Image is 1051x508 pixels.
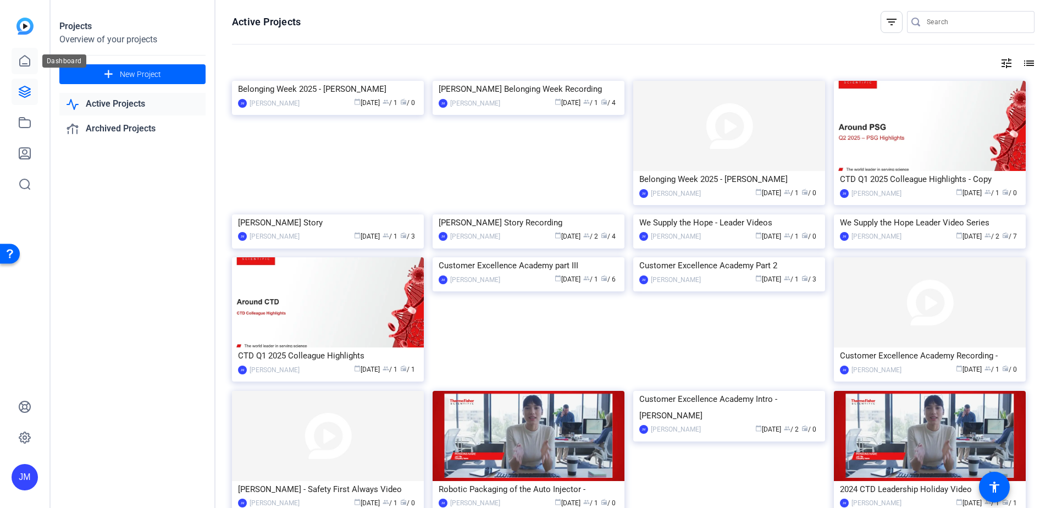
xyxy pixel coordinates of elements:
[784,233,799,240] span: / 1
[400,232,407,239] span: radio
[840,232,849,241] div: JM
[250,231,300,242] div: [PERSON_NAME]
[1002,189,1017,197] span: / 0
[801,425,808,432] span: radio
[354,233,380,240] span: [DATE]
[400,499,407,505] span: radio
[59,33,206,46] div: Overview of your projects
[1002,233,1017,240] span: / 7
[583,499,590,505] span: group
[956,499,963,505] span: calendar_today
[439,257,618,274] div: Customer Excellence Academy part III
[583,232,590,239] span: group
[383,499,389,505] span: group
[755,189,762,195] span: calendar_today
[840,366,849,374] div: JM
[784,425,790,432] span: group
[651,188,701,199] div: [PERSON_NAME]
[354,366,380,373] span: [DATE]
[956,499,982,507] span: [DATE]
[601,99,616,107] span: / 4
[439,81,618,97] div: [PERSON_NAME] Belonging Week Recording
[651,231,701,242] div: [PERSON_NAME]
[16,18,34,35] img: blue-gradient.svg
[956,189,963,195] span: calendar_today
[784,275,799,283] span: / 1
[450,98,500,109] div: [PERSON_NAME]
[383,98,389,105] span: group
[555,499,561,505] span: calendar_today
[1021,57,1035,70] mat-icon: list
[927,15,1026,29] input: Search
[555,98,561,105] span: calendar_today
[238,81,418,97] div: Belonging Week 2025 - [PERSON_NAME]
[450,231,500,242] div: [PERSON_NAME]
[651,274,701,285] div: [PERSON_NAME]
[784,426,799,433] span: / 2
[851,365,901,376] div: [PERSON_NAME]
[1002,499,1017,507] span: / 1
[583,233,598,240] span: / 2
[601,499,616,507] span: / 0
[555,99,580,107] span: [DATE]
[755,233,781,240] span: [DATE]
[639,214,819,231] div: We Supply the Hope - Leader Videos
[801,189,816,197] span: / 0
[383,232,389,239] span: group
[601,233,616,240] span: / 4
[956,233,982,240] span: [DATE]
[1000,57,1013,70] mat-icon: tune
[755,275,781,283] span: [DATE]
[784,232,790,239] span: group
[238,481,418,498] div: [PERSON_NAME] - Safety First Always Video
[601,275,607,281] span: radio
[354,499,361,505] span: calendar_today
[601,98,607,105] span: radio
[354,499,380,507] span: [DATE]
[400,365,407,372] span: radio
[383,99,397,107] span: / 1
[238,232,247,241] div: JM
[755,275,762,281] span: calendar_today
[250,98,300,109] div: [PERSON_NAME]
[984,499,999,507] span: / 1
[232,15,301,29] h1: Active Projects
[988,481,1001,494] mat-icon: accessibility
[555,275,580,283] span: [DATE]
[238,214,418,231] div: [PERSON_NAME] Story
[400,233,415,240] span: / 3
[851,231,901,242] div: [PERSON_NAME]
[59,20,206,33] div: Projects
[555,233,580,240] span: [DATE]
[639,275,648,284] div: JM
[354,98,361,105] span: calendar_today
[984,232,991,239] span: group
[984,365,991,372] span: group
[639,232,648,241] div: JM
[439,232,447,241] div: JM
[801,233,816,240] span: / 0
[840,347,1020,364] div: Customer Excellence Academy Recording -
[1002,365,1009,372] span: radio
[784,275,790,281] span: group
[42,54,86,68] div: Dashboard
[400,366,415,373] span: / 1
[555,232,561,239] span: calendar_today
[583,98,590,105] span: group
[840,481,1020,498] div: 2024 CTD Leadership Holiday Video
[840,499,849,507] div: JM
[601,232,607,239] span: radio
[354,365,361,372] span: calendar_today
[639,189,648,198] div: JM
[651,424,701,435] div: [PERSON_NAME]
[755,189,781,197] span: [DATE]
[984,233,999,240] span: / 2
[601,499,607,505] span: radio
[639,391,819,424] div: Customer Excellence Academy Intro - [PERSON_NAME]
[956,232,963,239] span: calendar_today
[400,99,415,107] span: / 0
[840,189,849,198] div: JM
[984,189,999,197] span: / 1
[583,275,590,281] span: group
[400,98,407,105] span: radio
